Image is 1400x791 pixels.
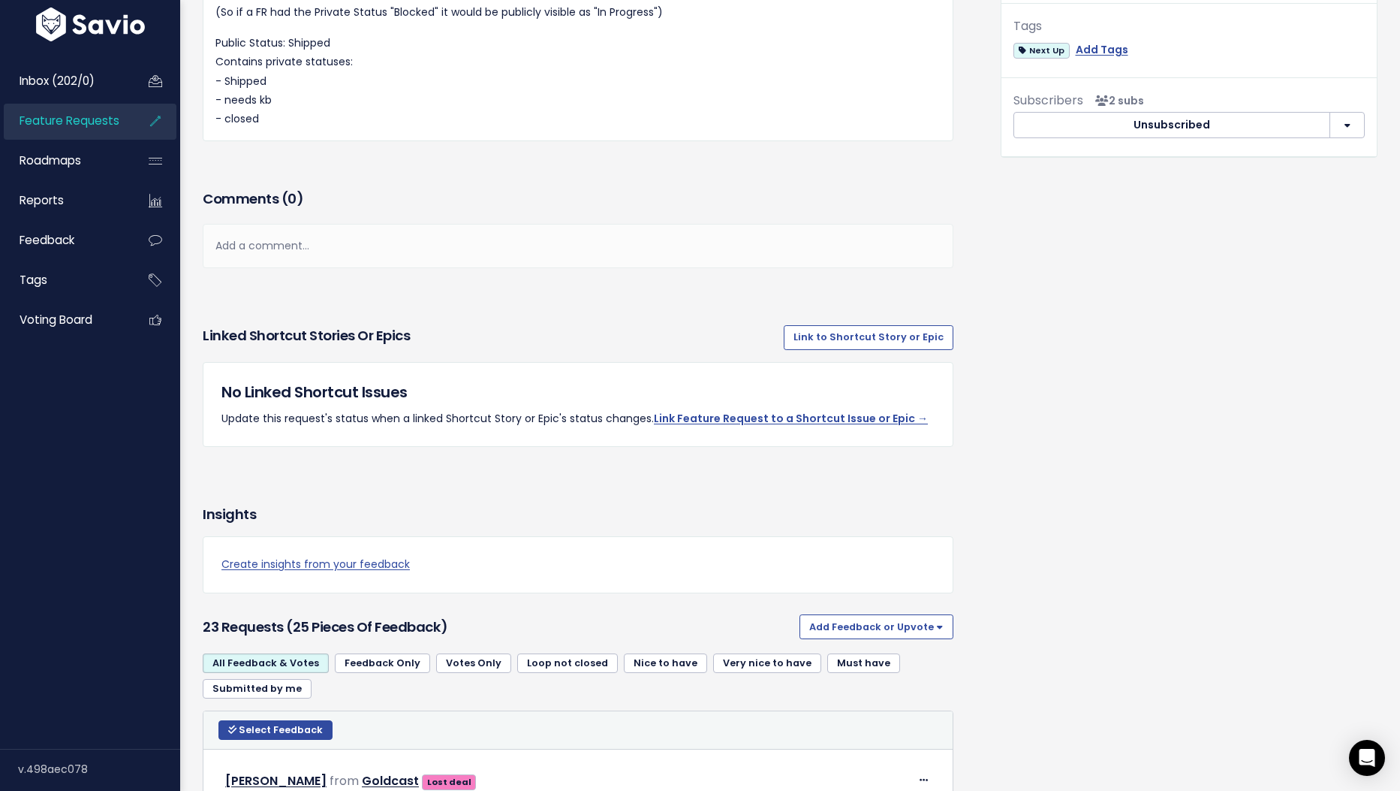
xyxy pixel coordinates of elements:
span: Next Up [1013,43,1069,59]
span: Select Feedback [239,723,323,736]
p: Public Status: Shipped Contains private statuses: - Shipped - needs kb - closed [215,34,941,128]
a: Tags [4,263,125,297]
a: Feature Requests [4,104,125,138]
button: Select Feedback [218,720,333,740]
a: [PERSON_NAME] [225,772,327,789]
div: v.498aec078 [18,750,180,789]
a: Nice to have [624,654,707,673]
div: Open Intercom Messenger [1349,740,1385,776]
a: Create insights from your feedback [221,555,935,574]
span: Subscribers [1013,92,1083,109]
div: Tags [1013,16,1365,38]
span: 0 [288,189,297,208]
p: (So if a FR had the Private Status "Blocked" it would be publicly visible as "In Progress") [215,3,941,22]
a: Add Tags [1076,41,1128,59]
a: Votes Only [436,654,511,673]
span: Feature Requests [20,113,119,128]
a: Roadmaps [4,143,125,178]
span: Voting Board [20,312,92,328]
a: All Feedback & Votes [203,654,329,673]
a: Feedback [4,223,125,258]
a: Loop not closed [517,654,618,673]
a: Inbox (202/0) [4,64,125,98]
span: from [330,772,359,789]
span: Inbox (202/0) [20,73,95,89]
h3: Linked Shortcut Stories or Epics [203,325,410,349]
a: Link Feature Request to a Shortcut Issue or Epic → [654,411,928,426]
a: Feedback Only [335,654,430,673]
h3: 23 Requests (25 pieces of Feedback) [203,617,793,638]
h3: Comments ( ) [203,189,953,210]
span: Roadmaps [20,152,81,168]
img: logo-white.9d6f32f41409.svg [32,8,149,41]
p: Update this request's status when a linked Shortcut Story or Epic's status changes. [221,409,935,428]
span: Feedback [20,232,74,248]
span: <p><strong>Subscribers</strong><br><br> - Ryan Stocker<br> - Kareem Mayan<br> </p> [1089,93,1144,108]
button: Unsubscribed [1013,112,1330,139]
a: Submitted by me [203,679,312,699]
a: Next Up [1013,41,1069,59]
div: Add a comment... [203,224,953,268]
button: Add Feedback or Upvote [799,614,953,639]
a: Reports [4,183,125,218]
a: Must have [827,654,900,673]
a: Link to Shortcut Story or Epic [784,325,953,349]
span: Tags [20,272,47,288]
strong: Lost deal [427,776,471,788]
span: Reports [20,192,64,208]
a: Voting Board [4,303,125,337]
a: Very nice to have [713,654,821,673]
a: Goldcast [362,772,419,789]
h5: No Linked Shortcut Issues [221,381,935,403]
h3: Insights [203,504,256,525]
